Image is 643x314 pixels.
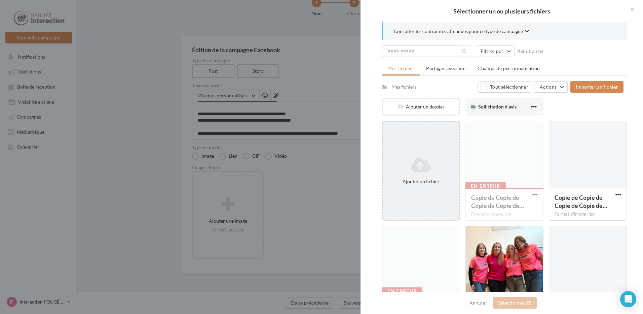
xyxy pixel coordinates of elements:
button: Sélectionner(0) [493,297,537,309]
button: Filtrer par [475,45,515,57]
span: Partagés avec moi [426,65,466,71]
h2: Sélectionner un ou plusieurs fichiers [371,8,632,14]
button: Importer un fichier [570,81,623,93]
span: Champs de personnalisation [478,65,540,71]
div: Ajouter un fichier [386,178,456,185]
div: Format d'image: jpg [555,211,621,217]
span: Mes fichiers [387,65,414,71]
span: Consulter les contraintes attendues pour ce type de campagne [394,28,523,35]
span: Actions [540,84,557,90]
div: Open Intercom Messenger [620,291,636,307]
button: Tout sélectionner [478,81,531,93]
button: Consulter les contraintes attendues pour ce type de campagne [394,28,529,36]
span: Importer un fichier [576,84,618,90]
div: Ajouter un dossier [383,103,459,110]
span: (0) [526,300,531,306]
span: Sollicitation d'avis [478,104,517,109]
button: Annuler [467,299,490,307]
div: Mes fichiers [391,84,417,90]
button: Réinitialiser [515,47,547,55]
span: Copie de Copie de Copie de Copie de Copie de Copie de Copie de Copie de Copie de Copie de Copie de C [555,194,607,209]
button: Actions [534,81,568,93]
